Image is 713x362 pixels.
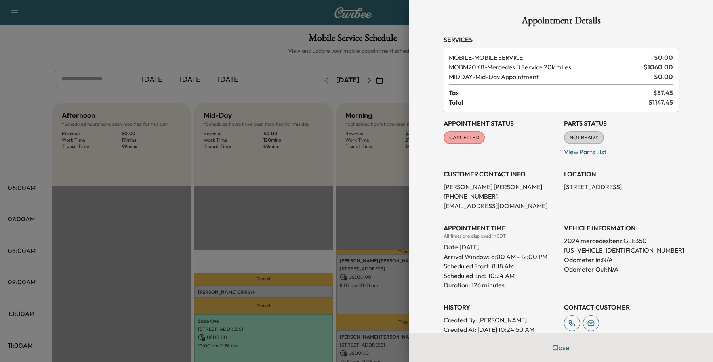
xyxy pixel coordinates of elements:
p: Created By : [PERSON_NAME] [444,315,558,325]
p: View Parts List [564,144,678,157]
span: NOT READY [565,134,603,142]
span: Mercedes B Service 20k miles [449,62,641,72]
p: Odometer Out: N/A [564,264,678,274]
p: [US_VEHICLE_IDENTIFICATION_NUMBER] [564,245,678,255]
span: $ 0.00 [654,72,673,81]
h3: VEHICLE INFORMATION [564,223,678,233]
span: Tax [449,88,653,98]
p: Duration: 126 minutes [444,280,558,290]
span: 8:00 AM - 12:00 PM [491,252,547,261]
p: 10:24 AM [488,271,515,280]
p: [PERSON_NAME] [PERSON_NAME] [444,182,558,192]
h3: Appointment Status [444,119,558,128]
h3: History [444,303,558,312]
span: CANCELLED [444,134,484,142]
p: [STREET_ADDRESS] [564,182,678,192]
span: $ 0.00 [654,53,673,62]
p: 2024 mercedesbenz GLE350 [564,236,678,245]
button: Close [547,340,575,356]
span: $ 87.45 [653,88,673,98]
h3: Parts Status [564,119,678,128]
p: Odometer In: N/A [564,255,678,264]
h3: LOCATION [564,169,678,179]
p: Scheduled Start: [444,261,490,271]
h3: Services [444,35,678,44]
h1: Appointment Details [444,16,678,29]
p: Created At : [DATE] 10:24:50 AM [444,325,558,334]
span: $ 1147.45 [648,98,673,107]
h3: APPOINTMENT TIME [444,223,558,233]
h3: CUSTOMER CONTACT INFO [444,169,558,179]
span: Mid-Day Appointment [449,72,651,81]
h3: CONTACT CUSTOMER [564,303,678,312]
span: MOBILE SERVICE [449,53,651,62]
span: $ 1060.00 [644,62,673,72]
p: [PHONE_NUMBER] [444,192,558,201]
p: 8:18 AM [492,261,514,271]
span: Total [449,98,648,107]
p: Scheduled End: [444,271,486,280]
p: Arrival Window: [444,252,558,261]
div: All times are displayed in CDT [444,233,558,239]
div: Date: [DATE] [444,239,558,252]
p: [EMAIL_ADDRESS][DOMAIN_NAME] [444,201,558,211]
